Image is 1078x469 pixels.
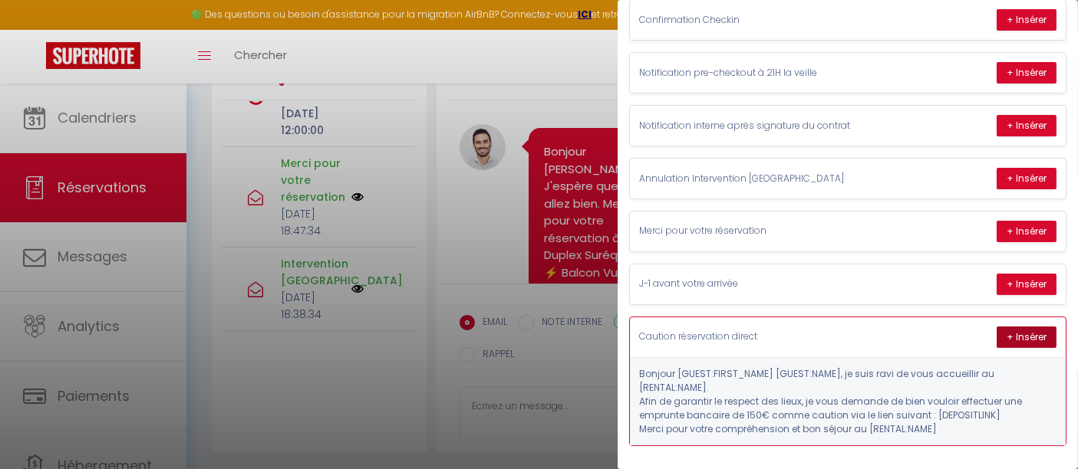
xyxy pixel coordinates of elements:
[997,168,1057,189] button: + Insérer
[997,9,1057,31] button: + Insérer
[997,326,1057,348] button: + Insérer
[639,66,869,80] p: Notification pre-checkout à 21H la veille
[639,172,869,186] p: Annulation Intervention [GEOGRAPHIC_DATA]
[639,119,869,133] p: Notification interne après signature du contrat
[639,395,1057,422] p: Afin de garantir le respect des lieux, je vous demande de bien vouloir effectuer une emprunte ban...
[997,274,1057,295] button: + Insérer
[997,62,1057,84] button: + Insérer
[639,422,1057,436] p: Merci pour votre compréhension et bon séjour au [RENTAL:NAME]​
[997,221,1057,242] button: + Insérer
[639,330,869,344] p: Caution réservation direct
[639,367,1057,395] p: Bonjour [GUEST:FIRST_NAME] [GUEST:NAME]​, je suis ravi de vous accueillir au [RENTAL:NAME].
[639,277,869,291] p: J-1 avant votre arrivée
[12,6,58,52] button: Ouvrir le widget de chat LiveChat
[997,115,1057,136] button: + Insérer
[639,13,869,28] p: Confirmation Checkin
[639,224,869,238] p: Merci pour votre réservation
